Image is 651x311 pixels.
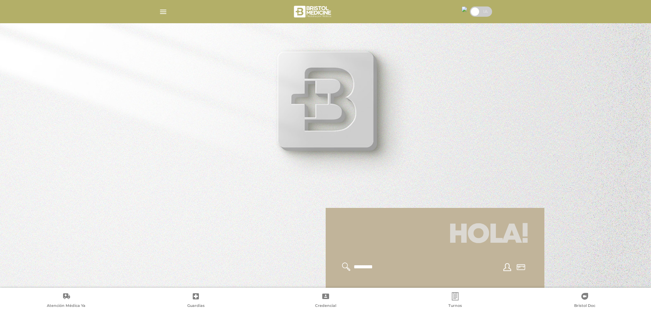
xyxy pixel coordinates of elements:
span: Turnos [448,303,462,309]
a: Turnos [390,292,520,310]
img: bristol-medicine-blanco.png [293,3,334,20]
h1: Hola! [334,216,536,254]
a: Bristol Doc [520,292,650,310]
a: Credencial [261,292,390,310]
span: Bristol Doc [574,303,595,309]
a: Guardias [131,292,260,310]
span: Guardias [187,303,205,309]
span: Atención Médica Ya [47,303,85,309]
span: Credencial [315,303,336,309]
a: Atención Médica Ya [1,292,131,310]
img: 16848 [462,6,467,12]
img: Cober_menu-lines-white.svg [159,8,167,16]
